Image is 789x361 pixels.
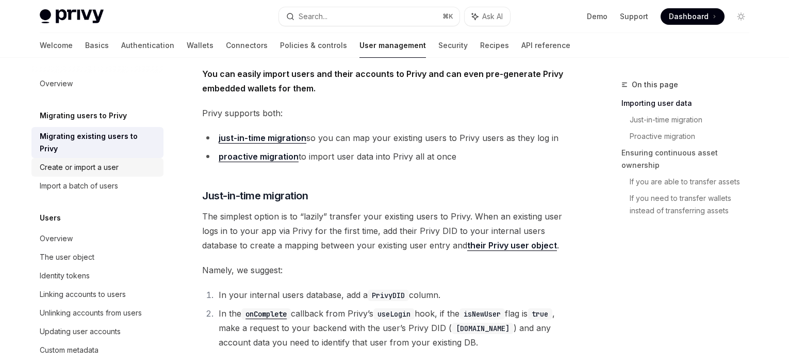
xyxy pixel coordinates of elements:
a: Connectors [226,33,268,58]
a: Overview [31,74,163,93]
div: The user object [40,251,94,263]
span: Just-in-time migration [202,189,308,203]
div: Import a batch of users [40,180,118,192]
div: Create or import a user [40,161,119,174]
a: If you are able to transfer assets [630,174,758,190]
code: true [528,308,552,320]
div: Overview [40,77,73,90]
code: isNewUser [459,308,505,320]
code: PrivyDID [368,290,409,301]
a: Importing user data [621,95,758,112]
a: just-in-time migration [219,133,306,144]
a: Basics [85,33,109,58]
span: Namely, we suggest: [202,263,574,277]
a: Ensuring continuous asset ownership [621,145,758,174]
div: Identity tokens [40,270,90,282]
strong: You can easily import users and their accounts to Privy and can even pre-generate Privy embedded ... [202,69,563,93]
a: Custom metadata [31,341,163,359]
button: Toggle dark mode [733,8,749,25]
a: Proactive migration [630,128,758,145]
code: onComplete [241,308,291,320]
img: light logo [40,9,104,24]
div: Unlinking accounts from users [40,307,142,319]
span: Privy supports both: [202,106,574,120]
h5: Users [40,212,61,224]
a: Overview [31,229,163,248]
span: Dashboard [669,11,709,22]
a: Security [438,33,468,58]
span: Ask AI [482,11,503,22]
a: User management [359,33,426,58]
span: ⌘ K [442,12,453,21]
li: In your internal users database, add a column. [216,288,574,302]
a: Policies & controls [280,33,347,58]
a: Demo [587,11,607,22]
div: Overview [40,232,73,245]
a: API reference [521,33,570,58]
a: Support [620,11,648,22]
li: so you can map your existing users to Privy users as they log in [202,131,574,145]
button: Ask AI [465,7,510,26]
div: Search... [299,10,327,23]
a: Unlinking accounts from users [31,304,163,322]
a: proactive migration [219,151,299,162]
code: [DOMAIN_NAME] [452,323,514,334]
a: their Privy user object [467,240,557,251]
a: onComplete [241,308,291,319]
a: Import a batch of users [31,177,163,195]
span: The simplest option is to “lazily” transfer your existing users to Privy. When an existing user l... [202,209,574,253]
a: Linking accounts to users [31,285,163,304]
a: Wallets [187,33,213,58]
a: The user object [31,248,163,266]
a: Updating user accounts [31,322,163,341]
button: Search...⌘K [279,7,459,26]
a: If you need to transfer wallets instead of transferring assets [630,190,758,219]
div: Custom metadata [40,344,98,356]
a: Identity tokens [31,266,163,285]
a: Just-in-time migration [630,112,758,128]
a: Recipes [480,33,509,58]
code: useLogin [373,308,415,320]
div: Migrating existing users to Privy [40,130,157,155]
h5: Migrating users to Privy [40,109,127,122]
a: Dashboard [661,8,725,25]
li: In the callback from Privy’s hook, if the flag is , make a request to your backend with the user’... [216,306,574,350]
div: Linking accounts to users [40,288,126,301]
li: to import user data into Privy all at once [202,149,574,164]
div: Updating user accounts [40,325,121,338]
a: Welcome [40,33,73,58]
a: Migrating existing users to Privy [31,127,163,158]
a: Authentication [121,33,174,58]
a: Create or import a user [31,158,163,177]
span: On this page [632,79,678,91]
